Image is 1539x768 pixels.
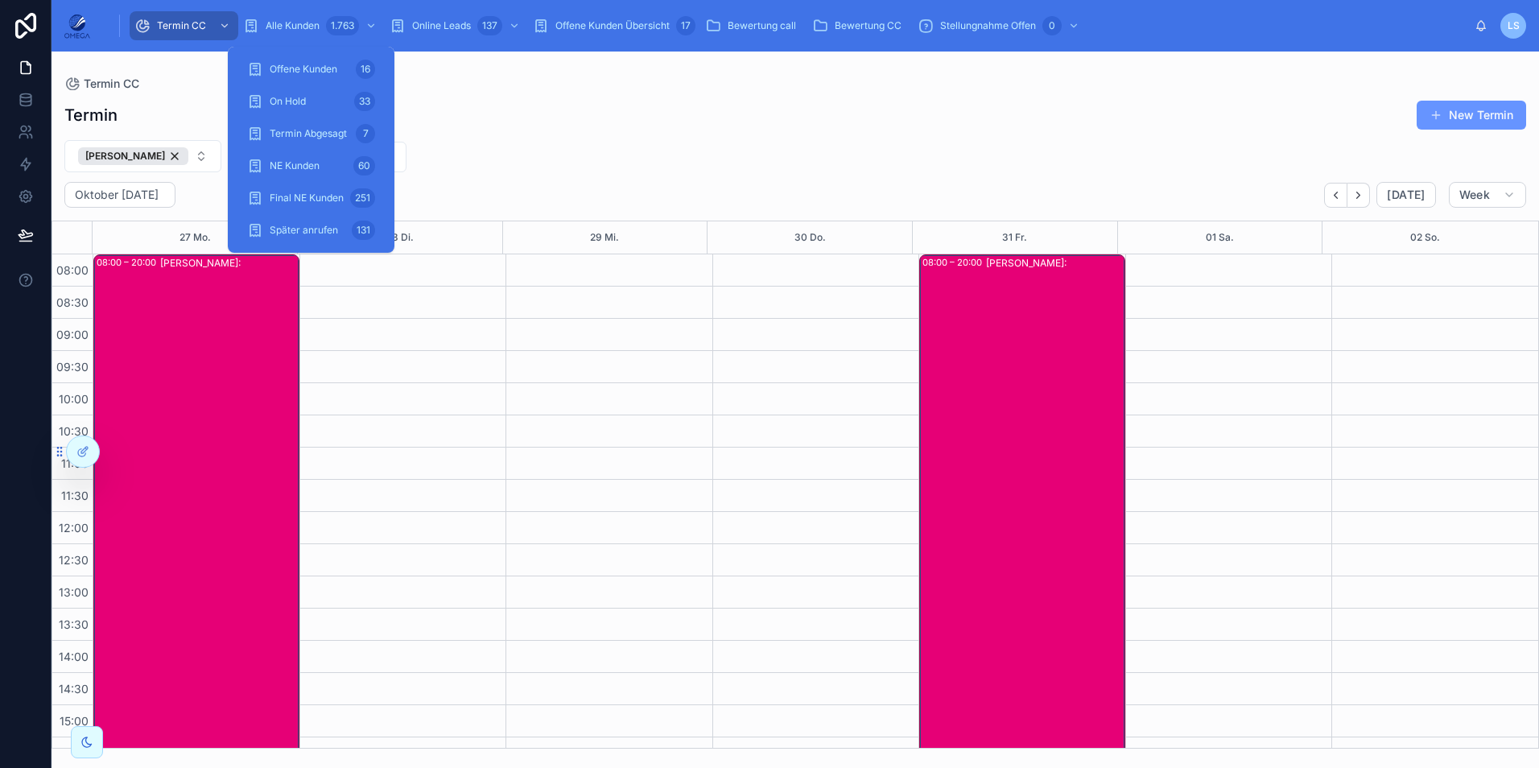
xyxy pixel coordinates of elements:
[835,19,902,32] span: Bewertung CC
[352,221,375,240] div: 131
[356,60,375,79] div: 16
[55,650,93,663] span: 14:00
[266,19,320,32] span: Alle Kunden
[477,16,502,35] div: 137
[326,16,359,35] div: 1.763
[55,424,93,438] span: 10:30
[97,256,160,269] div: 08:00 – 20:00
[270,95,306,108] span: On Hold
[160,257,298,270] div: [PERSON_NAME]:
[986,257,1124,270] div: [PERSON_NAME]:
[1387,188,1425,202] span: [DATE]
[52,328,93,341] span: 09:00
[728,19,796,32] span: Bewertung call
[56,714,93,728] span: 15:00
[64,104,118,126] h1: Termin
[385,11,528,40] a: Online Leads137
[807,11,913,40] a: Bewertung CC
[179,221,211,254] button: 27 Mo.
[590,221,619,254] button: 29 Mi.
[78,147,188,165] button: Unselect 622
[56,746,93,760] span: 15:30
[1508,19,1520,32] span: LS
[75,187,159,203] h2: Oktober [DATE]
[555,19,670,32] span: Offene Kunden Übersicht
[64,76,139,92] a: Termin CC
[940,19,1036,32] span: Stellungnahme Offen
[794,221,826,254] button: 30 Do.
[55,617,93,631] span: 13:30
[238,11,385,40] a: Alle Kunden1.763
[913,11,1087,40] a: Stellungnahme Offen0
[130,11,238,40] a: Termin CC
[55,682,93,696] span: 14:30
[386,221,414,254] button: 28 Di.
[270,192,344,204] span: Final NE Kunden
[55,553,93,567] span: 12:30
[52,295,93,309] span: 08:30
[57,489,93,502] span: 11:30
[700,11,807,40] a: Bewertung call
[676,16,695,35] div: 17
[237,119,385,148] a: Termin Abgesagt7
[350,188,375,208] div: 251
[57,456,93,470] span: 11:00
[237,87,385,116] a: On Hold33
[237,151,385,180] a: NE Kunden60
[354,92,375,111] div: 33
[1410,221,1440,254] button: 02 So.
[237,55,385,84] a: Offene Kunden16
[270,159,320,172] span: NE Kunden
[270,127,347,140] span: Termin Abgesagt
[922,256,986,269] div: 08:00 – 20:00
[270,224,338,237] span: Später anrufen
[1459,188,1490,202] span: Week
[1042,16,1062,35] div: 0
[64,140,221,172] button: Select Button
[52,360,93,374] span: 09:30
[237,216,385,245] a: Später anrufen131
[55,392,93,406] span: 10:00
[64,13,90,39] img: App logo
[412,19,471,32] span: Online Leads
[1324,183,1347,208] button: Back
[85,150,165,163] span: [PERSON_NAME]
[353,156,375,175] div: 60
[270,63,337,76] span: Offene Kunden
[237,184,385,213] a: Final NE Kunden251
[1376,182,1435,208] button: [DATE]
[1417,101,1526,130] button: New Termin
[1206,221,1234,254] button: 01 Sa.
[157,19,206,32] span: Termin CC
[1347,183,1370,208] button: Next
[528,11,700,40] a: Offene Kunden Übersicht17
[55,521,93,535] span: 12:00
[1449,182,1526,208] button: Week
[356,124,375,143] div: 7
[1002,221,1027,254] button: 31 Fr.
[103,8,1475,43] div: scrollable content
[84,76,139,92] span: Termin CC
[55,585,93,599] span: 13:00
[52,263,93,277] span: 08:00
